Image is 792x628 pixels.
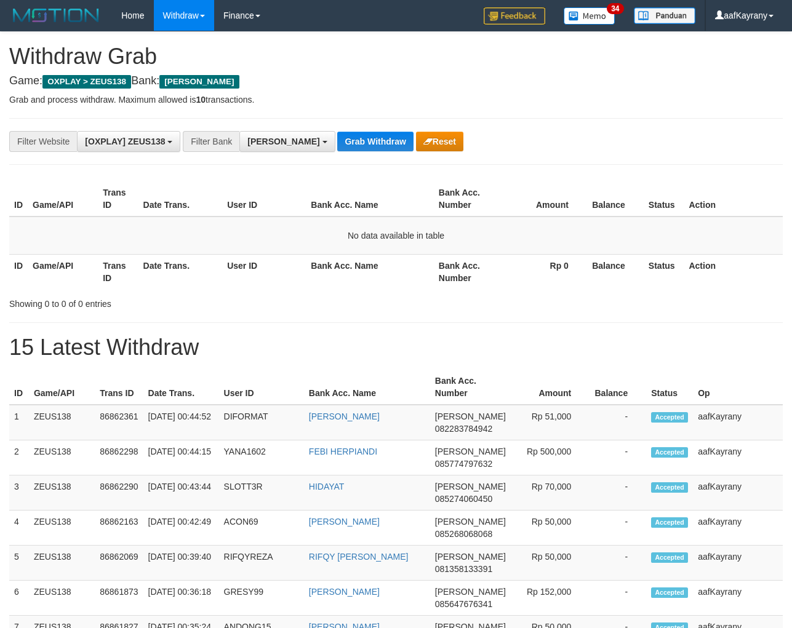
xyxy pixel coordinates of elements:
[435,424,492,434] span: Copy 082283784942 to clipboard
[98,181,138,217] th: Trans ID
[435,482,506,491] span: [PERSON_NAME]
[590,405,646,440] td: -
[511,511,590,546] td: Rp 50,000
[434,181,504,217] th: Bank Acc. Number
[590,370,646,405] th: Balance
[77,131,180,152] button: [OXPLAY] ZEUS138
[435,564,492,574] span: Copy 081358133391 to clipboard
[435,494,492,504] span: Copy 085274060450 to clipboard
[143,511,219,546] td: [DATE] 00:42:49
[511,370,590,405] th: Amount
[651,482,688,493] span: Accepted
[9,475,29,511] td: 3
[651,587,688,598] span: Accepted
[503,181,587,217] th: Amount
[435,447,506,456] span: [PERSON_NAME]
[29,405,95,440] td: ZEUS138
[183,131,239,152] div: Filter Bank
[693,370,783,405] th: Op
[143,546,219,581] td: [DATE] 00:39:40
[684,254,783,289] th: Action
[28,254,98,289] th: Game/API
[143,405,219,440] td: [DATE] 00:44:52
[239,131,335,152] button: [PERSON_NAME]
[95,546,143,581] td: 86862069
[309,482,345,491] a: HIDAYAT
[693,475,783,511] td: aafKayrany
[651,412,688,423] span: Accepted
[219,546,304,581] td: RIFQYREZA
[143,370,219,405] th: Date Trans.
[646,370,693,405] th: Status
[337,132,413,151] button: Grab Withdraw
[306,181,434,217] th: Bank Acc. Name
[503,254,587,289] th: Rp 0
[693,405,783,440] td: aafKayrany
[651,517,688,528] span: Accepted
[219,405,304,440] td: DIFORMAT
[29,546,95,581] td: ZEUS138
[693,511,783,546] td: aafKayrany
[222,254,306,289] th: User ID
[309,517,380,527] a: [PERSON_NAME]
[564,7,615,25] img: Button%20Memo.svg
[511,475,590,511] td: Rp 70,000
[9,546,29,581] td: 5
[9,75,783,87] h4: Game: Bank:
[42,75,131,89] span: OXPLAY > ZEUS138
[9,335,783,360] h1: 15 Latest Withdraw
[9,6,103,25] img: MOTION_logo.png
[435,411,506,421] span: [PERSON_NAME]
[143,581,219,616] td: [DATE] 00:36:18
[95,511,143,546] td: 86862163
[435,587,506,597] span: [PERSON_NAME]
[693,546,783,581] td: aafKayrany
[587,181,644,217] th: Balance
[9,581,29,616] td: 6
[693,440,783,475] td: aafKayrany
[484,7,545,25] img: Feedback.jpg
[9,181,28,217] th: ID
[95,581,143,616] td: 86861873
[95,440,143,475] td: 86862298
[29,475,95,511] td: ZEUS138
[219,511,304,546] td: ACON69
[693,581,783,616] td: aafKayrany
[435,599,492,609] span: Copy 085647676341 to clipboard
[435,459,492,469] span: Copy 085774797632 to clipboard
[159,75,239,89] span: [PERSON_NAME]
[9,511,29,546] td: 4
[434,254,504,289] th: Bank Acc. Number
[435,552,506,562] span: [PERSON_NAME]
[85,137,165,146] span: [OXPLAY] ZEUS138
[590,581,646,616] td: -
[435,517,506,527] span: [PERSON_NAME]
[9,440,29,475] td: 2
[9,93,783,106] p: Grab and process withdraw. Maximum allowed is transactions.
[634,7,695,24] img: panduan.png
[29,440,95,475] td: ZEUS138
[9,131,77,152] div: Filter Website
[143,440,219,475] td: [DATE] 00:44:15
[29,370,95,405] th: Game/API
[590,440,646,475] td: -
[219,440,304,475] td: YANA1602
[309,447,377,456] a: FEBI HERPIANDI
[9,217,783,255] td: No data available in table
[28,181,98,217] th: Game/API
[511,440,590,475] td: Rp 500,000
[143,475,219,511] td: [DATE] 00:43:44
[29,581,95,616] td: ZEUS138
[644,254,684,289] th: Status
[95,475,143,511] td: 86862290
[607,3,623,14] span: 34
[9,293,321,310] div: Showing 0 to 0 of 0 entries
[247,137,319,146] span: [PERSON_NAME]
[684,181,783,217] th: Action
[138,254,223,289] th: Date Trans.
[590,546,646,581] td: -
[511,581,590,616] td: Rp 152,000
[219,581,304,616] td: GRESY99
[435,529,492,539] span: Copy 085268068068 to clipboard
[9,405,29,440] td: 1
